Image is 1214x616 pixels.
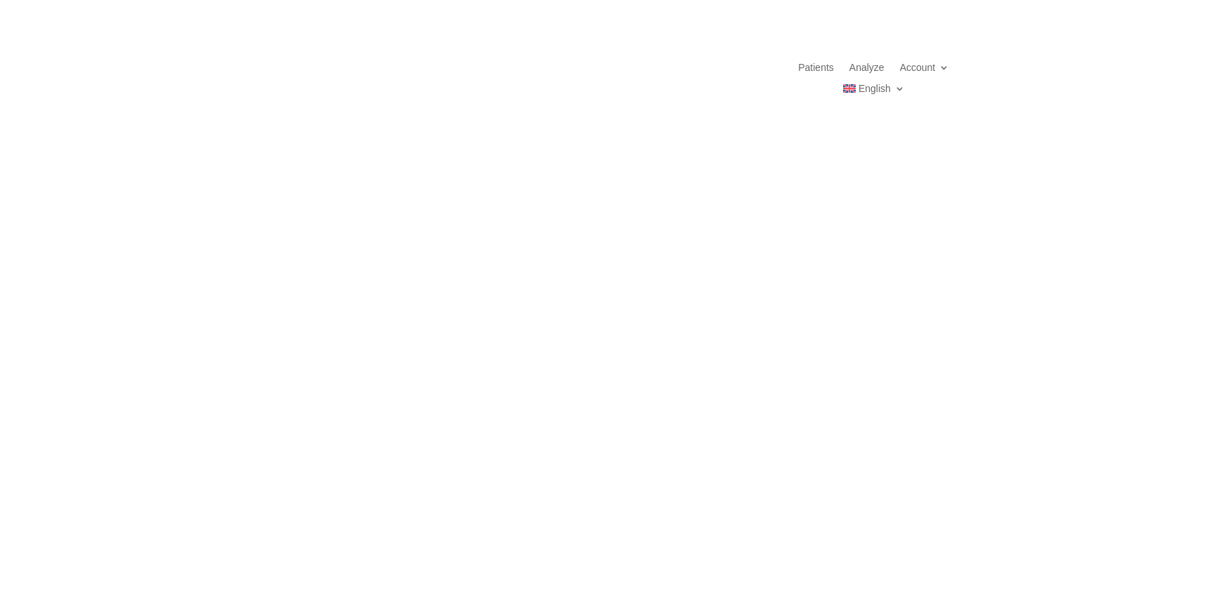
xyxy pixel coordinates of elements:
[843,84,905,99] a: English
[900,63,950,78] a: Account
[849,63,885,78] a: Analyze
[859,84,891,93] span: English
[798,63,834,78] a: Patients
[228,57,452,112] img: Checkdent Logo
